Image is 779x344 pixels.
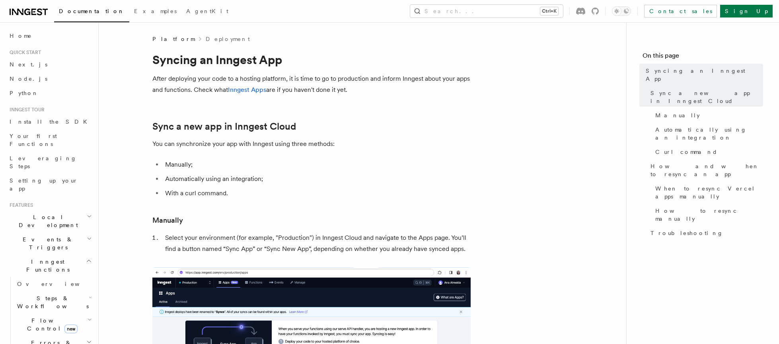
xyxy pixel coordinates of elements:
a: Sign Up [720,5,773,17]
p: You can synchronize your app with Inngest using three methods: [152,138,471,150]
span: When to resync Vercel apps manually [655,185,763,200]
span: Install the SDK [10,119,92,125]
span: Automatically using an integration [655,126,763,142]
button: Toggle dark mode [612,6,631,16]
a: Examples [129,2,181,21]
span: Your first Functions [10,133,57,147]
a: When to resync Vercel apps manually [652,181,763,204]
span: Troubleshooting [650,229,723,237]
span: Events & Triggers [6,235,87,251]
a: Sync a new app in Inngest Cloud [647,86,763,108]
span: Features [6,202,33,208]
span: Inngest tour [6,107,45,113]
li: Automatically using an integration; [163,173,471,185]
a: Documentation [54,2,129,22]
span: Overview [17,281,99,287]
span: Setting up your app [10,177,78,192]
span: Syncing an Inngest App [646,67,763,83]
a: AgentKit [181,2,233,21]
a: Install the SDK [6,115,93,129]
a: Syncing an Inngest App [643,64,763,86]
span: Local Development [6,213,87,229]
kbd: Ctrl+K [540,7,558,15]
li: With a curl command. [163,188,471,199]
span: Flow Control [14,317,88,332]
a: Setting up your app [6,173,93,196]
a: Next.js [6,57,93,72]
h4: On this page [643,51,763,64]
a: Curl command [652,145,763,159]
a: Manually [652,108,763,122]
span: Inngest Functions [6,258,86,274]
span: Quick start [6,49,41,56]
button: Flow Controlnew [14,313,93,336]
a: Sync a new app in Inngest Cloud [152,121,296,132]
span: How to resync manually [655,207,763,223]
a: How to resync manually [652,204,763,226]
a: Your first Functions [6,129,93,151]
a: Automatically using an integration [652,122,763,145]
span: Node.js [10,76,47,82]
span: Leveraging Steps [10,155,77,169]
span: Examples [134,8,177,14]
span: Curl command [655,148,718,156]
button: Search...Ctrl+K [410,5,563,17]
button: Steps & Workflows [14,291,93,313]
span: Documentation [59,8,125,14]
span: Python [10,90,39,96]
a: Contact sales [644,5,717,17]
a: Node.js [6,72,93,86]
a: Python [6,86,93,100]
span: new [64,325,78,333]
span: Home [10,32,32,40]
h1: Syncing an Inngest App [152,52,471,67]
a: Leveraging Steps [6,151,93,173]
span: How and when to resync an app [650,162,763,178]
a: Home [6,29,93,43]
button: Events & Triggers [6,232,93,255]
li: Manually; [163,159,471,170]
a: Manually [152,215,183,226]
a: How and when to resync an app [647,159,763,181]
button: Local Development [6,210,93,232]
span: Next.js [10,61,47,68]
li: Select your environment (for example, "Production") in Inngest Cloud and navigate to the Apps pag... [163,232,471,255]
span: Platform [152,35,195,43]
a: Inngest Apps [228,86,266,93]
a: Troubleshooting [647,226,763,240]
span: Sync a new app in Inngest Cloud [650,89,763,105]
span: Manually [655,111,700,119]
a: Deployment [206,35,250,43]
a: Overview [14,277,93,291]
span: AgentKit [186,8,228,14]
span: Steps & Workflows [14,294,89,310]
p: After deploying your code to a hosting platform, it is time to go to production and inform Innges... [152,73,471,95]
button: Inngest Functions [6,255,93,277]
